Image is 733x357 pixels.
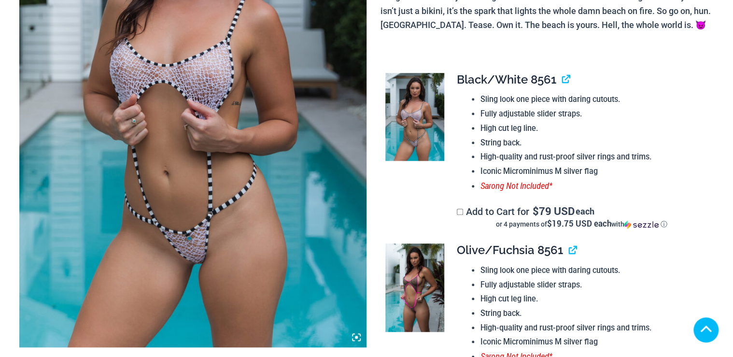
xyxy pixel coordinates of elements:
li: Fully adjustable slider straps. [480,278,705,292]
img: Inferno Mesh Olive Fuchsia 8561 One Piece [385,243,444,332]
span: $ [533,204,539,218]
li: Sling look one piece with daring cutouts. [480,92,705,107]
img: Inferno Mesh Black White 8561 One Piece [385,73,444,161]
li: Iconic Microminimus M silver flag [480,335,705,349]
span: Sarong Not Included* [480,181,552,191]
li: Fully adjustable slider straps. [480,107,705,121]
li: High cut leg line. [480,121,705,136]
span: each [575,206,594,216]
li: High-quality and rust-proof silver rings and trims. [480,150,705,164]
li: Iconic Microminimus M silver flag [480,164,705,179]
li: String back. [480,136,705,150]
li: String back. [480,306,705,321]
img: Sezzle [624,220,659,229]
input: Add to Cart for$79 USD eachor 4 payments of$19.75 USD eachwithSezzle Click to learn more about Se... [457,209,463,215]
span: Olive/Fuchsia 8561 [457,243,563,257]
div: or 4 payments of with [457,219,706,229]
label: Add to Cart for [457,206,706,229]
div: or 4 payments of$19.75 USD eachwithSezzle Click to learn more about Sezzle [457,219,706,229]
li: High-quality and rust-proof silver rings and trims. [480,321,705,335]
span: Black/White 8561 [457,72,556,86]
span: 79 USD [533,206,575,216]
li: High cut leg line. [480,292,705,306]
li: Sling look one piece with daring cutouts. [480,263,705,278]
span: $19.75 USD each [547,218,611,229]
